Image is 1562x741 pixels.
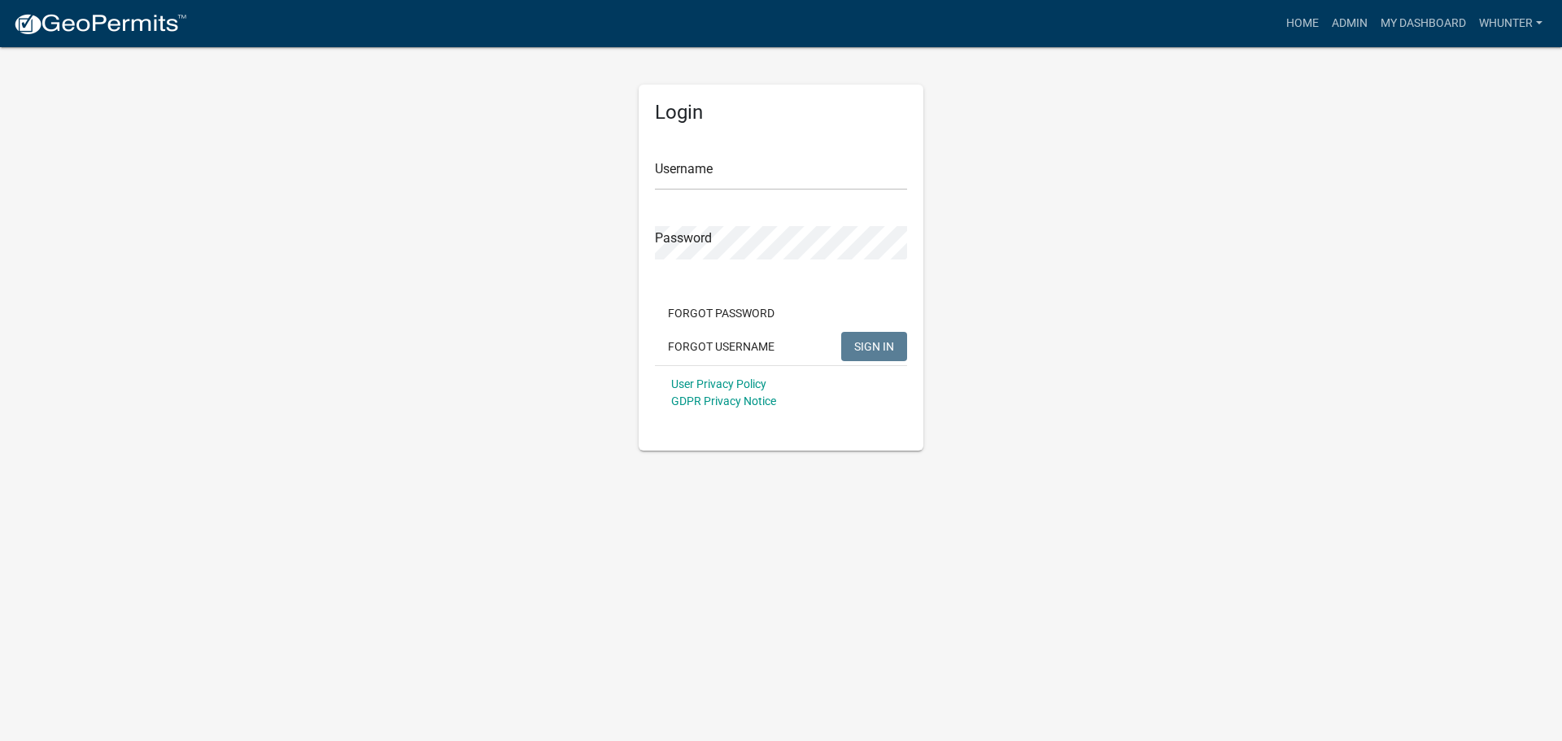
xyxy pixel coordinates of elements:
[854,339,894,352] span: SIGN IN
[655,299,788,328] button: Forgot Password
[655,101,907,124] h5: Login
[1473,8,1549,39] a: whunter
[1280,8,1325,39] a: Home
[1374,8,1473,39] a: My Dashboard
[655,332,788,361] button: Forgot Username
[841,332,907,361] button: SIGN IN
[671,394,776,408] a: GDPR Privacy Notice
[671,377,766,390] a: User Privacy Policy
[1325,8,1374,39] a: Admin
